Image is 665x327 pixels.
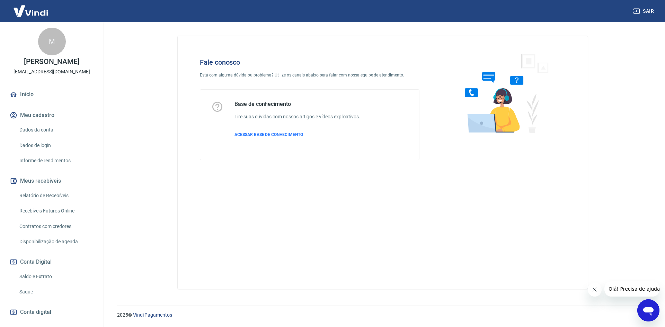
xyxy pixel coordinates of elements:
[200,58,419,66] h4: Fale conosco
[4,5,58,10] span: Olá! Precisa de ajuda?
[133,312,172,318] a: Vindi Pagamentos
[8,108,95,123] button: Meu cadastro
[17,154,95,168] a: Informe de rendimentos
[8,0,53,21] img: Vindi
[234,132,303,137] span: ACESSAR BASE DE CONHECIMENTO
[604,281,659,297] iframe: Mensagem da empresa
[451,47,556,139] img: Fale conosco
[17,204,95,218] a: Recebíveis Futuros Online
[637,299,659,321] iframe: Botão para abrir a janela de mensagens
[234,101,360,108] h5: Base de conhecimento
[588,283,602,297] iframe: Fechar mensagem
[8,305,95,320] a: Conta digital
[200,72,419,78] p: Está com alguma dúvida ou problema? Utilize os canais abaixo para falar com nossa equipe de atend...
[234,131,360,138] a: ACESSAR BASE DE CONHECIMENTO
[20,307,51,317] span: Conta digital
[38,28,66,55] div: M
[17,285,95,299] a: Saque
[8,173,95,189] button: Meus recebíveis
[17,219,95,234] a: Contratos com credores
[8,87,95,102] a: Início
[234,113,360,120] h6: Tire suas dúvidas com nossos artigos e vídeos explicativos.
[8,254,95,270] button: Conta Digital
[117,311,648,319] p: 2025 ©
[17,270,95,284] a: Saldo e Extrato
[17,189,95,203] a: Relatório de Recebíveis
[632,5,657,18] button: Sair
[17,123,95,137] a: Dados da conta
[17,235,95,249] a: Disponibilização de agenda
[17,138,95,153] a: Dados de login
[24,58,79,65] p: [PERSON_NAME]
[14,68,90,75] p: [EMAIL_ADDRESS][DOMAIN_NAME]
